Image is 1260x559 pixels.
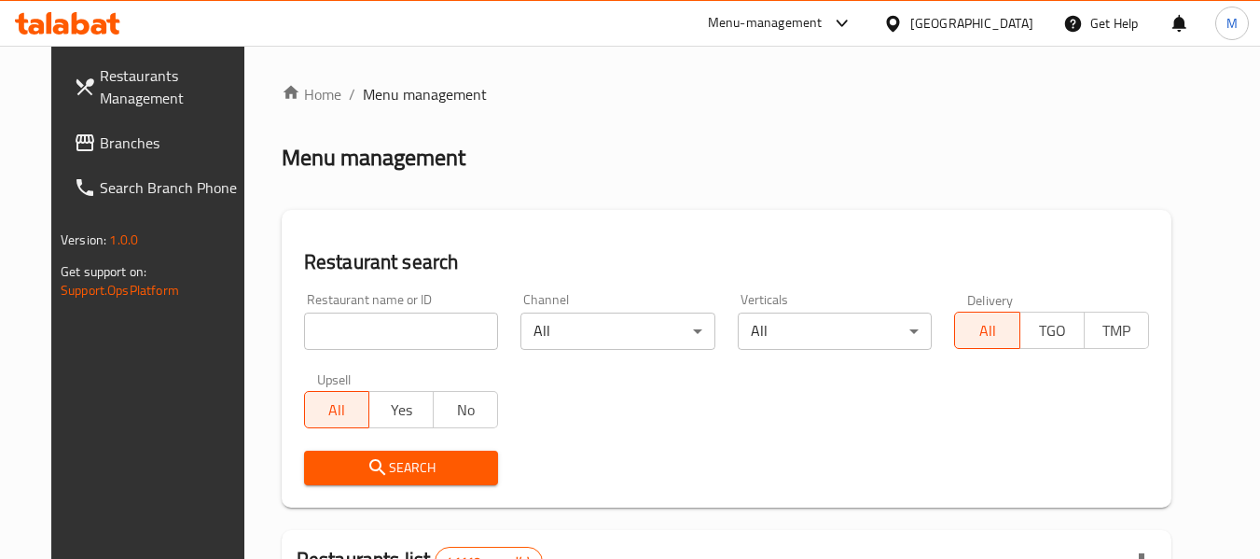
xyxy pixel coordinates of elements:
[317,372,352,385] label: Upsell
[282,83,1171,105] nav: breadcrumb
[441,397,491,424] span: No
[1092,317,1142,344] span: TMP
[910,13,1033,34] div: [GEOGRAPHIC_DATA]
[1226,13,1238,34] span: M
[304,248,1149,276] h2: Restaurant search
[109,228,138,252] span: 1.0.0
[304,313,499,350] input: Search for restaurant name or ID..
[1084,312,1149,349] button: TMP
[312,397,362,424] span: All
[100,132,247,154] span: Branches
[962,317,1012,344] span: All
[59,120,262,165] a: Branches
[1028,317,1077,344] span: TGO
[363,83,487,105] span: Menu management
[433,391,498,428] button: No
[100,64,247,109] span: Restaurants Management
[377,397,426,424] span: Yes
[319,456,484,480] span: Search
[708,12,823,35] div: Menu-management
[368,391,434,428] button: Yes
[1019,312,1085,349] button: TGO
[954,312,1019,349] button: All
[100,176,247,199] span: Search Branch Phone
[59,53,262,120] a: Restaurants Management
[61,278,179,302] a: Support.OpsPlatform
[59,165,262,210] a: Search Branch Phone
[304,391,369,428] button: All
[967,293,1014,306] label: Delivery
[282,83,341,105] a: Home
[61,259,146,284] span: Get support on:
[349,83,355,105] li: /
[520,313,715,350] div: All
[61,228,106,252] span: Version:
[738,313,933,350] div: All
[304,451,499,485] button: Search
[282,143,465,173] h2: Menu management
